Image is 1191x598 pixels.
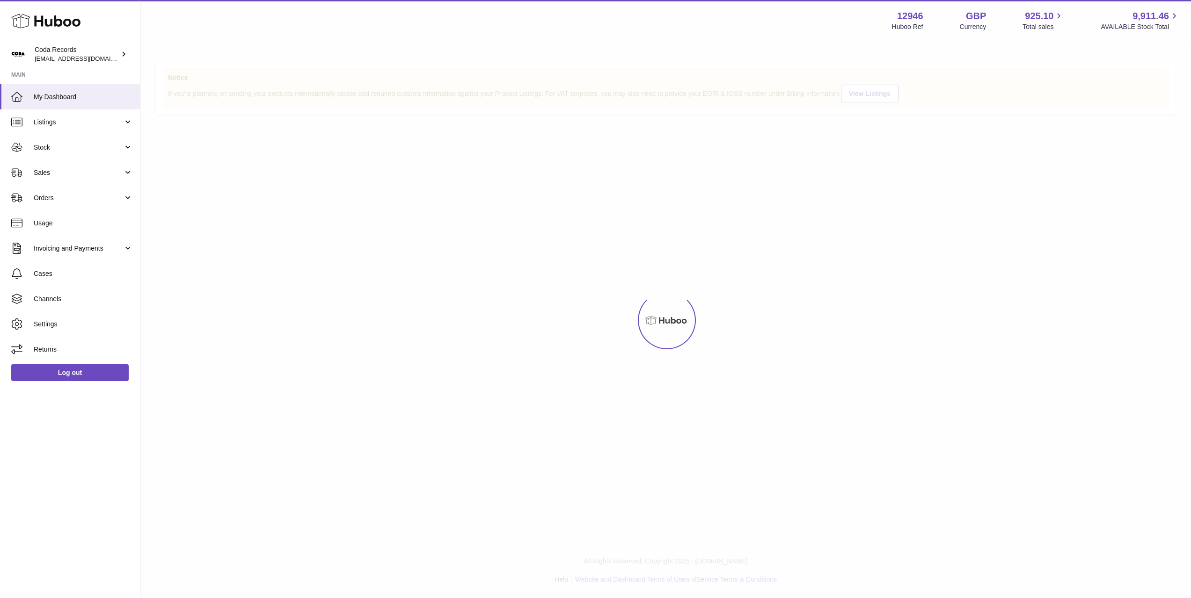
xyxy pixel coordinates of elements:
img: haz@pcatmedia.com [11,47,25,61]
span: Sales [34,168,123,177]
span: Usage [34,219,133,228]
a: Log out [11,364,129,381]
span: Invoicing and Payments [34,244,123,253]
div: Huboo Ref [892,22,923,31]
span: Settings [34,320,133,329]
span: Returns [34,345,133,354]
span: Channels [34,295,133,303]
span: Stock [34,143,123,152]
span: Total sales [1023,22,1064,31]
span: Listings [34,118,123,127]
span: 925.10 [1025,10,1053,22]
span: Cases [34,269,133,278]
span: [EMAIL_ADDRESS][DOMAIN_NAME] [35,55,138,62]
span: My Dashboard [34,93,133,101]
a: 9,911.46 AVAILABLE Stock Total [1101,10,1180,31]
strong: GBP [966,10,986,22]
strong: 12946 [897,10,923,22]
span: AVAILABLE Stock Total [1101,22,1180,31]
span: 9,911.46 [1133,10,1169,22]
div: Coda Records [35,45,119,63]
span: Orders [34,194,123,202]
div: Currency [960,22,986,31]
a: 925.10 Total sales [1023,10,1064,31]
